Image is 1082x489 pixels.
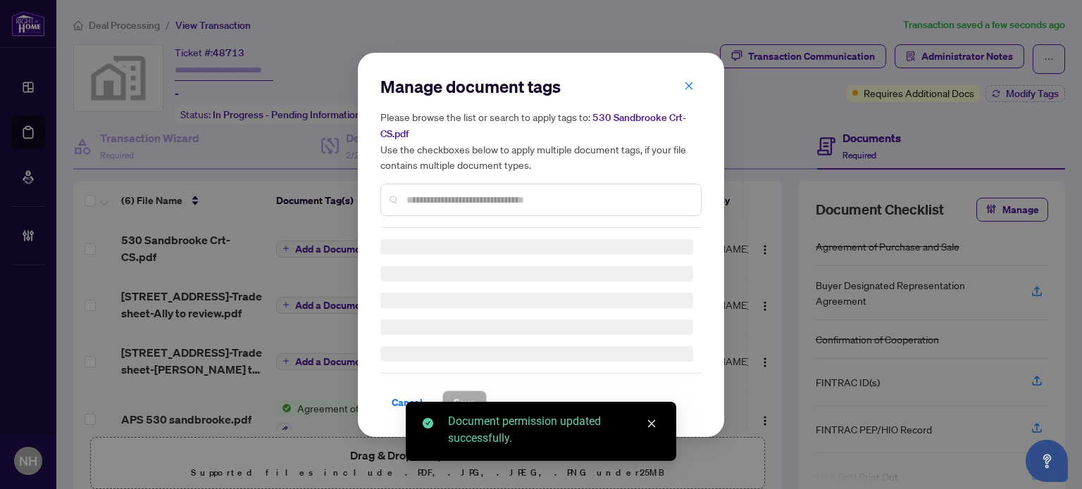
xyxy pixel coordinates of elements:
[684,80,694,90] span: close
[423,418,433,428] span: check-circle
[647,419,657,428] span: close
[448,413,659,447] div: Document permission updated successfully.
[1026,440,1068,482] button: Open asap
[644,416,659,431] a: Close
[380,390,434,414] button: Cancel
[380,75,702,98] h2: Manage document tags
[442,390,487,414] button: Save
[380,111,686,140] span: 530 Sandbrooke Crt-CS.pdf
[392,391,423,414] span: Cancel
[380,109,702,172] h5: Please browse the list or search to apply tags to: Use the checkboxes below to apply multiple doc...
